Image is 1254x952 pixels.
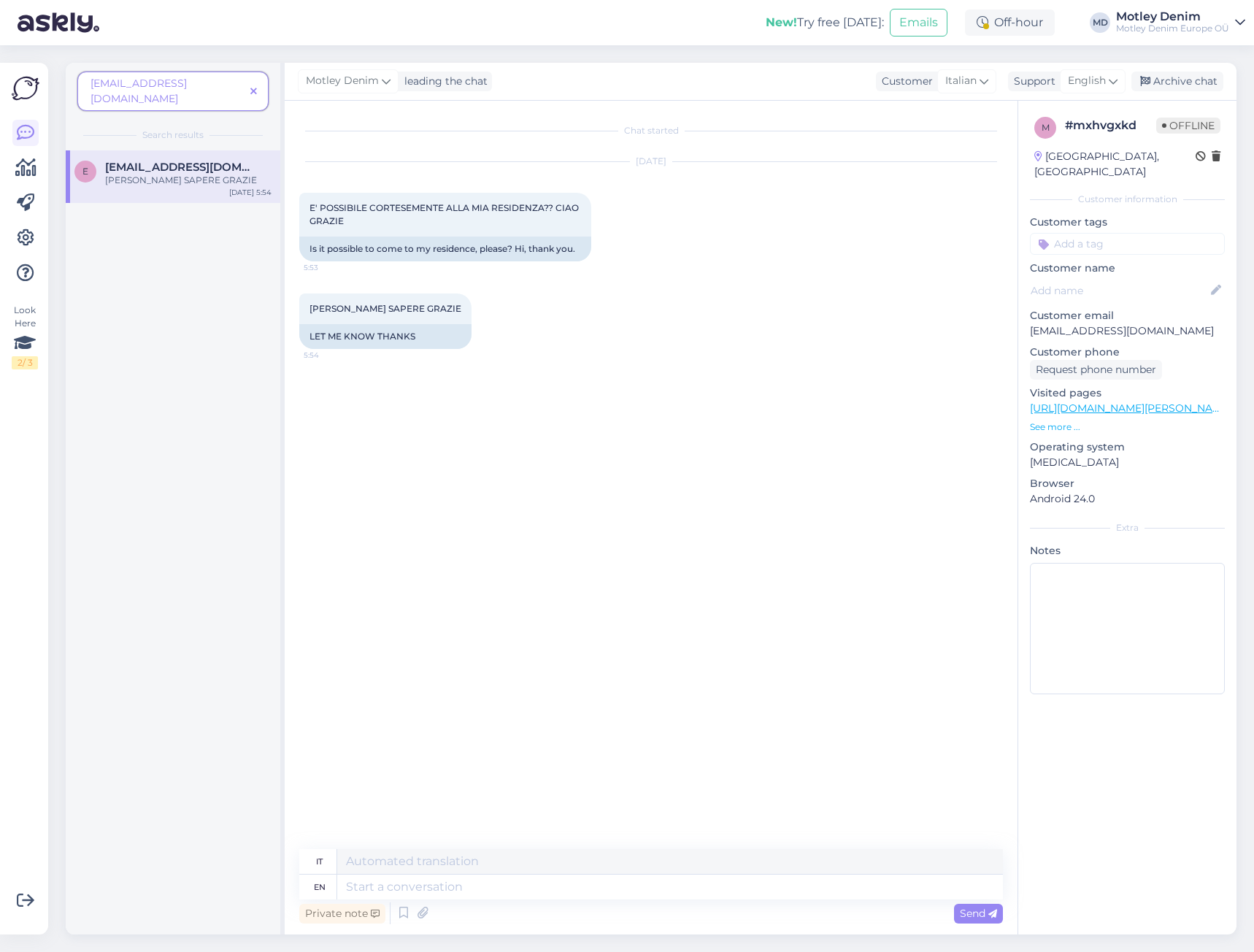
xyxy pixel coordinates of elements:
[12,356,38,369] div: 2 / 3
[316,849,323,874] div: it
[1030,308,1225,323] p: Customer email
[1116,11,1245,34] a: Motley DenimMotley Denim Europe OÜ
[1030,345,1225,360] p: Customer phone
[1030,233,1225,255] input: Add a tag
[1034,149,1196,180] div: [GEOGRAPHIC_DATA], [GEOGRAPHIC_DATA]
[82,166,88,177] span: e
[1030,421,1225,434] p: See more ...
[1068,73,1106,89] span: English
[1116,11,1229,23] div: Motley Denim
[105,174,272,187] div: [PERSON_NAME] SAPERE GRAZIE
[1031,283,1208,299] input: Add name
[1030,439,1225,455] p: Operating system
[299,324,472,349] div: LET ME KNOW THANKS
[1030,402,1231,415] a: [URL][DOMAIN_NAME][PERSON_NAME]
[142,128,204,142] span: Search results
[945,73,977,89] span: Italian
[1042,122,1050,133] span: m
[1030,476,1225,491] p: Browser
[890,9,947,37] button: Emails
[309,202,581,226] span: E' POSSIBILE CORTESEMENTE ALLA MIA RESIDENZA?? CIAO GRAZIE
[1030,385,1225,401] p: Visited pages
[304,350,358,361] span: 5:54
[1090,12,1110,33] div: MD
[91,77,187,105] span: [EMAIL_ADDRESS][DOMAIN_NAME]
[299,124,1003,137] div: Chat started
[1030,323,1225,339] p: [EMAIL_ADDRESS][DOMAIN_NAME]
[1030,360,1162,380] div: Request phone number
[229,187,272,198] div: [DATE] 5:54
[105,161,257,174] span: edelelmopanti@gmail.com
[12,74,39,102] img: Askly Logo
[1116,23,1229,34] div: Motley Denim Europe OÜ
[399,74,488,89] div: leading the chat
[299,904,385,924] div: Private note
[314,875,326,899] div: en
[299,155,1003,168] div: [DATE]
[309,303,461,314] span: [PERSON_NAME] SAPERE GRAZIE
[1030,491,1225,507] p: Android 24.0
[1008,74,1055,89] div: Support
[1030,193,1225,206] div: Customer information
[1156,118,1220,134] span: Offline
[299,237,591,261] div: Is it possible to come to my residence, please? Hi, thank you.
[876,74,933,89] div: Customer
[960,907,997,920] span: Send
[1030,521,1225,534] div: Extra
[1131,72,1223,91] div: Archive chat
[1030,543,1225,558] p: Notes
[965,9,1055,36] div: Off-hour
[766,14,884,31] div: Try free [DATE]:
[1030,455,1225,470] p: [MEDICAL_DATA]
[12,304,38,369] div: Look Here
[1030,261,1225,276] p: Customer name
[1030,215,1225,230] p: Customer tags
[766,15,797,29] b: New!
[304,262,358,273] span: 5:53
[1065,117,1156,134] div: # mxhvgxkd
[306,73,379,89] span: Motley Denim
